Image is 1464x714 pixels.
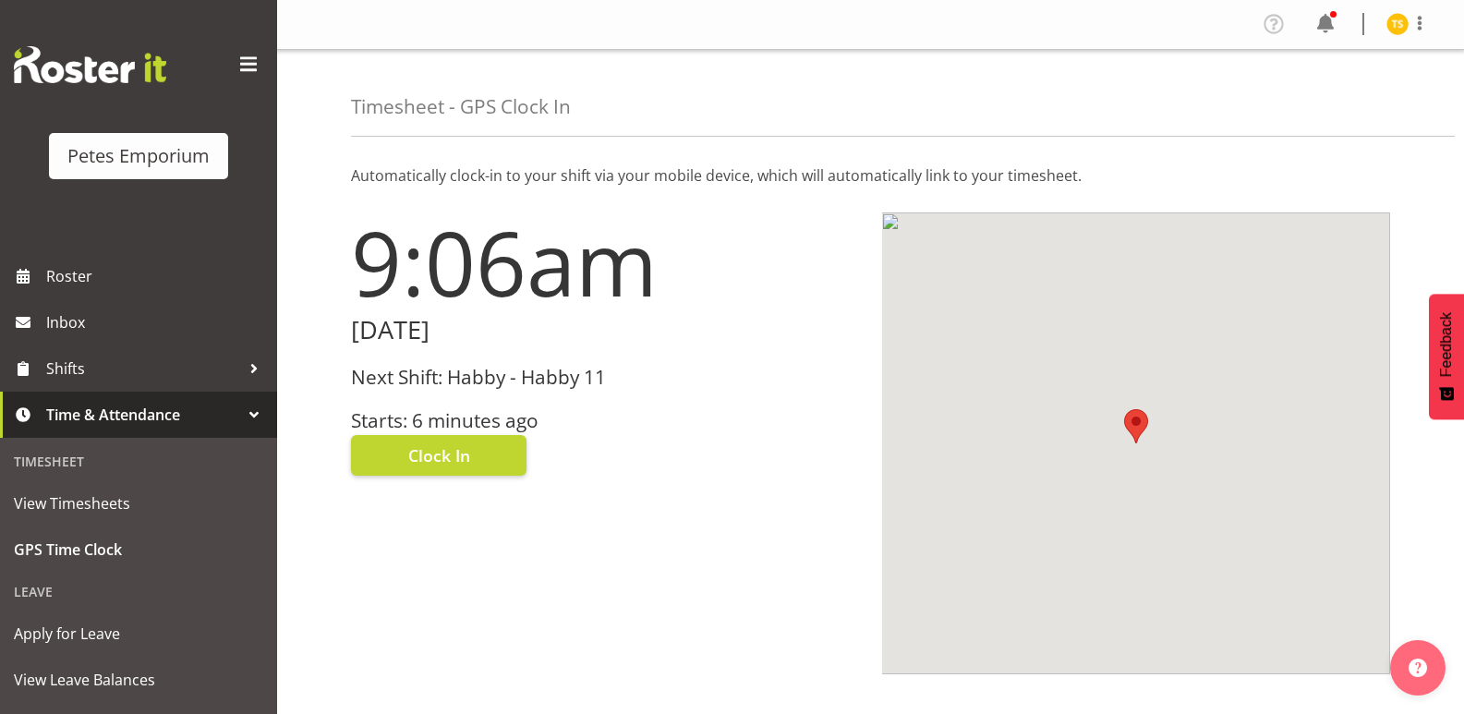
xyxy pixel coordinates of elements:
div: Petes Emporium [67,142,210,170]
a: View Timesheets [5,480,272,526]
a: View Leave Balances [5,657,272,703]
h4: Timesheet - GPS Clock In [351,96,571,117]
h3: Next Shift: Habby - Habby 11 [351,367,860,388]
button: Clock In [351,435,526,476]
div: Timesheet [5,442,272,480]
h3: Starts: 6 minutes ago [351,410,860,431]
span: Shifts [46,355,240,382]
h2: [DATE] [351,316,860,345]
span: Roster [46,262,268,290]
button: Feedback - Show survey [1429,294,1464,419]
a: Apply for Leave [5,611,272,657]
img: help-xxl-2.png [1409,659,1427,677]
span: View Leave Balances [14,666,263,694]
div: Leave [5,573,272,611]
a: GPS Time Clock [5,526,272,573]
p: Automatically clock-in to your shift via your mobile device, which will automatically link to you... [351,164,1390,187]
span: Inbox [46,309,268,336]
h1: 9:06am [351,212,860,312]
span: Feedback [1438,312,1455,377]
img: tamara-straker11292.jpg [1386,13,1409,35]
span: Time & Attendance [46,401,240,429]
img: Rosterit website logo [14,46,166,83]
span: GPS Time Clock [14,536,263,563]
span: Clock In [408,443,470,467]
span: View Timesheets [14,490,263,517]
span: Apply for Leave [14,620,263,647]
